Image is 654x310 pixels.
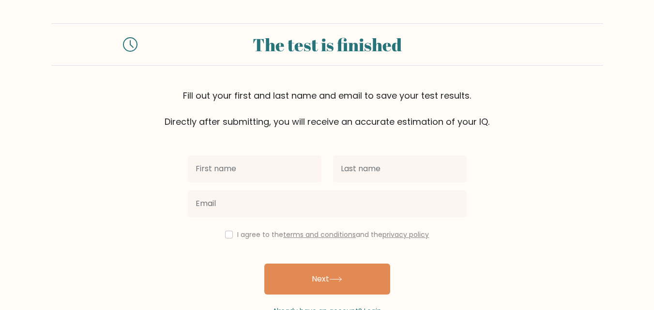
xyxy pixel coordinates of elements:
button: Next [264,264,390,295]
input: Email [188,190,467,217]
label: I agree to the and the [237,230,429,239]
a: privacy policy [382,230,429,239]
input: Last name [333,155,467,182]
div: The test is finished [149,31,505,58]
input: First name [188,155,321,182]
a: terms and conditions [283,230,356,239]
div: Fill out your first and last name and email to save your test results. Directly after submitting,... [51,89,603,128]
